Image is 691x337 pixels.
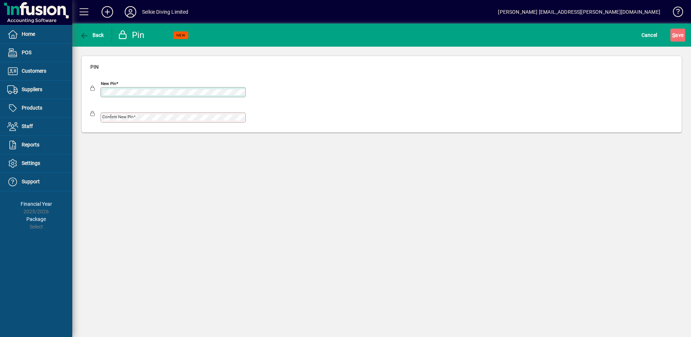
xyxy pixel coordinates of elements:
a: Suppliers [4,81,72,99]
app-page-header-button: Back [72,29,112,42]
a: Customers [4,62,72,80]
div: [PERSON_NAME] [EMAIL_ADDRESS][PERSON_NAME][DOMAIN_NAME] [498,6,660,18]
mat-label: New pin [101,81,116,86]
span: Products [22,105,42,111]
a: Home [4,25,72,43]
span: Staff [22,123,33,129]
span: S [672,32,675,38]
span: Customers [22,68,46,74]
span: NEW [176,33,185,38]
a: Products [4,99,72,117]
div: Selkie Diving Limited [142,6,189,18]
button: Back [78,29,106,42]
button: Save [670,29,685,42]
a: Staff [4,118,72,136]
span: POS [22,50,31,55]
span: Back [80,32,104,38]
span: Suppliers [22,86,42,92]
a: Support [4,173,72,191]
button: Profile [119,5,142,18]
span: Pin [90,64,99,70]
span: Financial Year [21,201,52,207]
a: Knowledge Base [668,1,682,25]
button: Add [96,5,119,18]
span: Cancel [641,29,657,41]
mat-label: Confirm new pin [102,114,133,119]
a: POS [4,44,72,62]
span: ave [672,29,683,41]
div: Pin [117,29,148,41]
span: Settings [22,160,40,166]
span: Support [22,179,40,184]
span: Home [22,31,35,37]
span: Package [26,216,46,222]
span: Reports [22,142,39,148]
a: Reports [4,136,72,154]
a: Settings [4,154,72,172]
button: Cancel [640,29,659,42]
